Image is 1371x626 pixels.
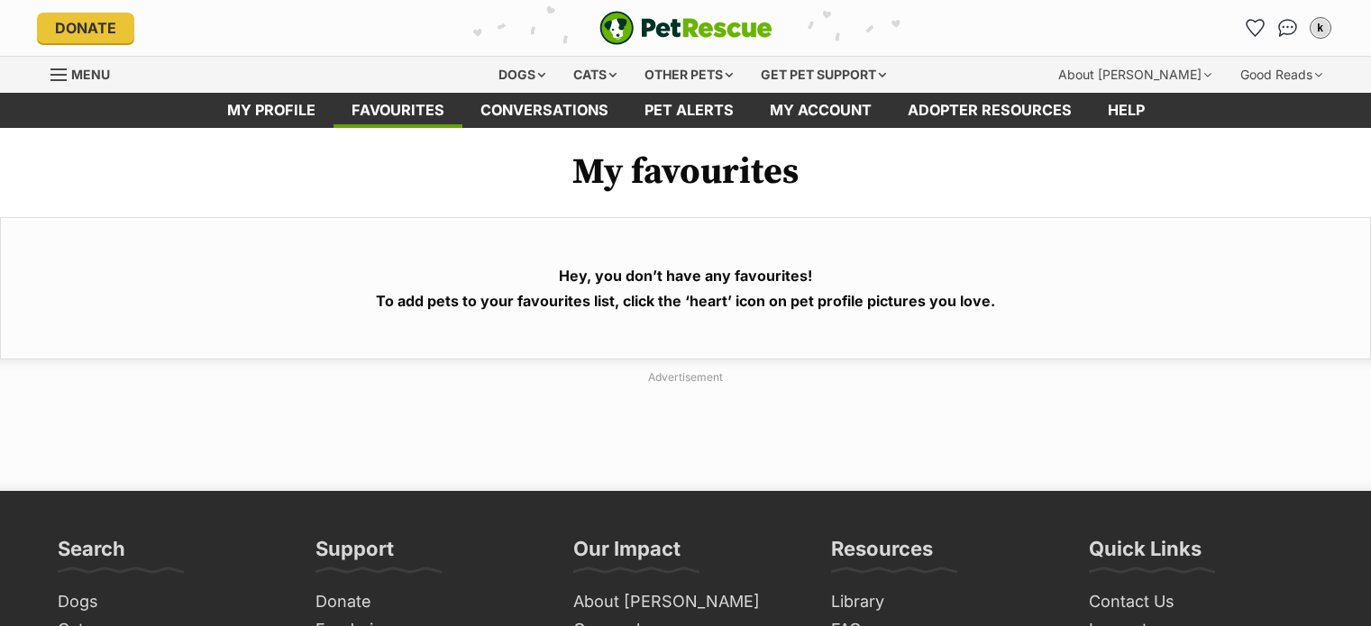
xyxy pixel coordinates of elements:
[1090,93,1163,128] a: Help
[824,588,1064,616] a: Library
[831,536,933,572] h3: Resources
[573,536,681,572] h3: Our Impact
[58,536,125,572] h3: Search
[19,263,1352,313] h3: Hey, you don’t have any favourites! To add pets to your favourites list, click the ‘heart’ icon o...
[1278,19,1297,37] img: chat-41dd97257d64d25036548639549fe6c8038ab92f7586957e7f3b1b290dea8141.svg
[315,536,394,572] h3: Support
[1306,14,1335,42] button: My account
[626,93,752,128] a: Pet alerts
[599,11,772,45] a: PetRescue
[1228,57,1335,93] div: Good Reads
[752,93,890,128] a: My account
[50,57,123,89] a: Menu
[632,57,745,93] div: Other pets
[561,57,629,93] div: Cats
[37,13,134,43] a: Donate
[334,93,462,128] a: Favourites
[1312,19,1330,37] div: k
[599,11,772,45] img: logo-e224e6f780fb5917bec1dbf3a21bbac754714ae5b6737aabdf751b685950b380.svg
[71,67,110,82] span: Menu
[1082,588,1321,616] a: Contact Us
[1089,536,1202,572] h3: Quick Links
[1241,14,1335,42] ul: Account quick links
[748,57,899,93] div: Get pet support
[1241,14,1270,42] a: Favourites
[486,57,558,93] div: Dogs
[50,588,290,616] a: Dogs
[890,93,1090,128] a: Adopter resources
[1046,57,1224,93] div: About [PERSON_NAME]
[462,93,626,128] a: conversations
[1274,14,1302,42] a: Conversations
[308,588,548,616] a: Donate
[566,588,806,616] a: About [PERSON_NAME]
[209,93,334,128] a: My profile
